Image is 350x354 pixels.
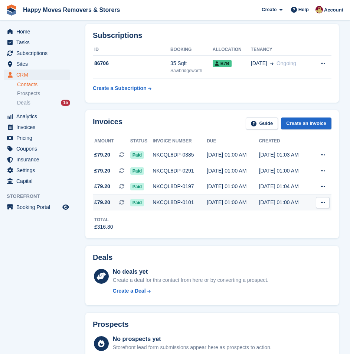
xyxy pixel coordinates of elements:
span: Paid [130,167,144,175]
div: 15 [61,100,70,106]
span: Subscriptions [16,48,61,58]
a: menu [4,144,70,154]
a: menu [4,176,70,186]
span: £79.20 [94,151,110,159]
span: £79.20 [94,167,110,175]
div: 35 Sqft [170,59,213,67]
th: Booking [170,44,213,56]
img: Steven Fry [315,6,323,13]
h2: Prospects [93,320,129,329]
a: Create a Subscription [93,81,151,95]
span: Analytics [16,111,61,122]
th: Tenancy [251,44,311,56]
span: Home [16,26,61,37]
th: Amount [93,135,130,147]
span: Tasks [16,37,61,48]
div: Sawbridgeworth [170,67,213,74]
div: NKCQL8DP-0385 [153,151,207,159]
img: stora-icon-8386f47178a22dfd0bd8f6a31ec36ba5ce8667c1dd55bd0f319d3a0aa187defe.svg [6,4,17,16]
h2: Invoices [93,118,122,130]
span: Sites [16,59,61,69]
span: Deals [17,99,30,106]
a: menu [4,202,70,212]
a: menu [4,37,70,48]
th: Created [259,135,311,147]
span: Paid [130,151,144,159]
th: ID [93,44,170,56]
div: NKCQL8DP-0101 [153,199,207,206]
th: Allocation [213,44,251,56]
span: Help [298,6,309,13]
div: Total [94,216,113,223]
span: Invoices [16,122,61,132]
a: Create a Deal [113,287,268,295]
div: Create a deal for this contact from here or by converting a prospect. [113,276,268,284]
div: No deals yet [113,267,268,276]
a: Happy Moves Removers & Storers [20,4,123,16]
a: Guide [246,118,278,130]
div: [DATE] 01:00 AM [259,199,311,206]
a: Create an Invoice [281,118,331,130]
a: menu [4,59,70,69]
th: Due [207,135,259,147]
span: Capital [16,176,61,186]
a: menu [4,48,70,58]
div: Create a Subscription [93,84,147,92]
a: menu [4,111,70,122]
div: £316.80 [94,223,113,231]
span: Settings [16,165,61,176]
span: Paid [130,183,144,190]
span: [DATE] [251,59,267,67]
div: [DATE] 01:00 AM [207,183,259,190]
a: menu [4,26,70,37]
div: NKCQL8DP-0197 [153,183,207,190]
a: Prospects [17,90,70,97]
a: Preview store [61,203,70,212]
h2: Subscriptions [93,31,331,40]
div: [DATE] 01:00 AM [207,167,259,175]
div: [DATE] 01:00 AM [207,151,259,159]
span: £79.20 [94,199,110,206]
a: Contacts [17,81,70,88]
span: Insurance [16,154,61,165]
span: Storefront [7,193,74,200]
th: Invoice number [153,135,207,147]
h2: Deals [93,253,112,262]
span: Ongoing [277,60,296,66]
span: Paid [130,199,144,206]
span: Account [324,6,343,14]
a: menu [4,165,70,176]
div: Create a Deal [113,287,146,295]
span: Coupons [16,144,61,154]
div: [DATE] 01:04 AM [259,183,311,190]
a: menu [4,154,70,165]
span: Prospects [17,90,40,97]
span: CRM [16,70,61,80]
a: menu [4,70,70,80]
span: B7B [213,60,232,67]
a: Deals 15 [17,99,70,107]
a: menu [4,133,70,143]
div: Storefront lead form submissions appear here as prospects to action. [113,344,272,351]
a: menu [4,122,70,132]
div: [DATE] 01:00 AM [259,167,311,175]
div: [DATE] 01:03 AM [259,151,311,159]
span: £79.20 [94,183,110,190]
div: NKCQL8DP-0291 [153,167,207,175]
div: 86706 [93,59,170,67]
span: Booking Portal [16,202,61,212]
span: Pricing [16,133,61,143]
div: No prospects yet [113,335,272,344]
div: [DATE] 01:00 AM [207,199,259,206]
th: Status [130,135,153,147]
span: Create [262,6,277,13]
